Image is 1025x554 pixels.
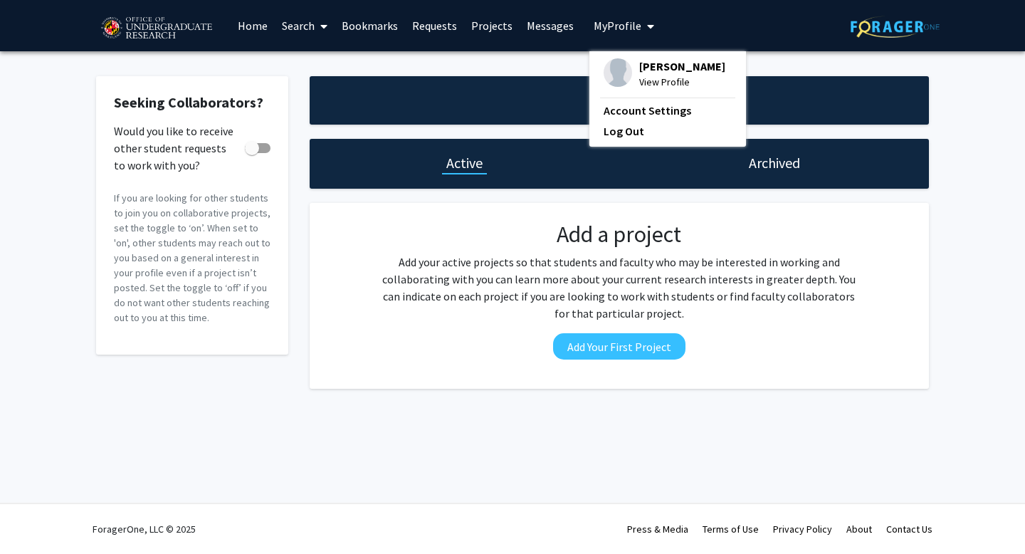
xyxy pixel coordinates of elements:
a: Press & Media [627,523,688,535]
h1: Active [446,153,483,173]
p: Add your active projects so that students and faculty who may be interested in working and collab... [378,254,861,322]
a: Log Out [604,122,732,140]
a: About [846,523,872,535]
a: Search [275,1,335,51]
div: Profile Picture[PERSON_NAME]View Profile [604,58,725,90]
button: Add Your First Project [553,333,685,360]
span: My Profile [594,19,641,33]
a: Bookmarks [335,1,405,51]
h2: Add a project [378,221,861,248]
a: Terms of Use [703,523,759,535]
a: Messages [520,1,581,51]
iframe: Chat [11,490,61,543]
p: If you are looking for other students to join you on collaborative projects, set the toggle to ‘o... [114,191,270,325]
div: ForagerOne, LLC © 2025 [93,504,196,554]
a: Contact Us [886,523,932,535]
span: Would you like to receive other student requests to work with you? [114,122,239,174]
span: View Profile [639,74,725,90]
span: [PERSON_NAME] [639,58,725,74]
h1: Archived [749,153,800,173]
img: University of Maryland Logo [96,11,216,46]
img: ForagerOne Logo [851,16,940,38]
a: Privacy Policy [773,523,832,535]
a: Projects [464,1,520,51]
a: Home [231,1,275,51]
a: Account Settings [604,102,732,119]
h2: Seeking Collaborators? [114,94,270,111]
img: Profile Picture [604,58,632,87]
a: Requests [405,1,464,51]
